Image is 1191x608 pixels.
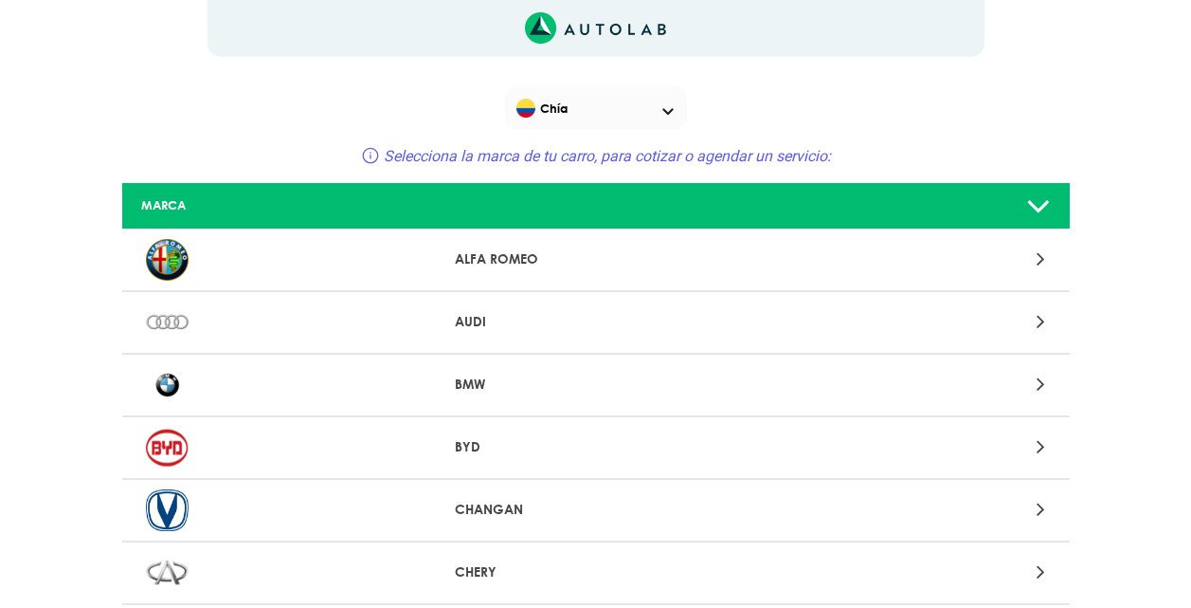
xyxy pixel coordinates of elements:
[127,196,440,214] div: MARCA
[455,437,736,457] p: BYD
[122,183,1070,230] a: MARCA
[146,364,189,406] img: BMW
[146,427,189,469] img: BYD
[455,312,736,332] p: AUDI
[455,249,736,269] p: ALFA ROMEO
[516,99,535,118] img: Flag of COLOMBIA
[505,87,687,129] div: Flag of COLOMBIAChía
[146,302,189,343] img: AUDI
[146,552,189,594] img: CHERY
[455,562,736,582] p: CHERY
[516,95,678,121] span: Chía
[146,489,189,531] img: CHANGAN
[146,239,189,281] img: ALFA ROMEO
[455,375,736,395] p: BMW
[525,18,666,36] a: Link al sitio de autolab
[384,147,831,165] span: Selecciona la marca de tu carro, para cotizar o agendar un servicio:
[455,500,736,520] p: CHANGAN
